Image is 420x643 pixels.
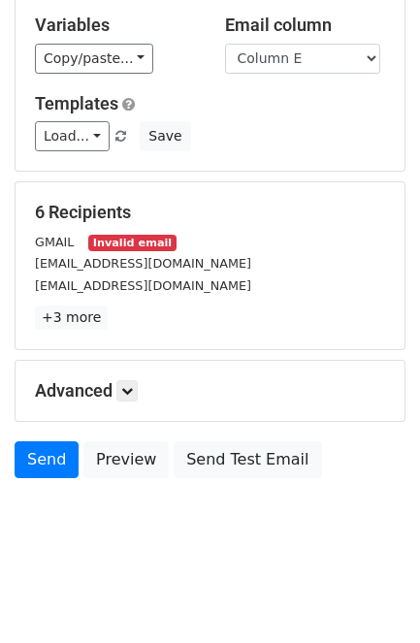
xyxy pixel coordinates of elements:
[35,121,110,151] a: Load...
[35,93,118,113] a: Templates
[35,235,74,249] small: GMAIL
[15,441,79,478] a: Send
[35,278,251,293] small: [EMAIL_ADDRESS][DOMAIN_NAME]
[35,202,385,223] h5: 6 Recipients
[140,121,190,151] button: Save
[35,15,196,36] h5: Variables
[225,15,386,36] h5: Email column
[323,550,420,643] iframe: Chat Widget
[35,305,108,330] a: +3 more
[88,235,176,251] small: Invalid email
[35,380,385,402] h5: Advanced
[35,256,251,271] small: [EMAIL_ADDRESS][DOMAIN_NAME]
[174,441,321,478] a: Send Test Email
[35,44,153,74] a: Copy/paste...
[83,441,169,478] a: Preview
